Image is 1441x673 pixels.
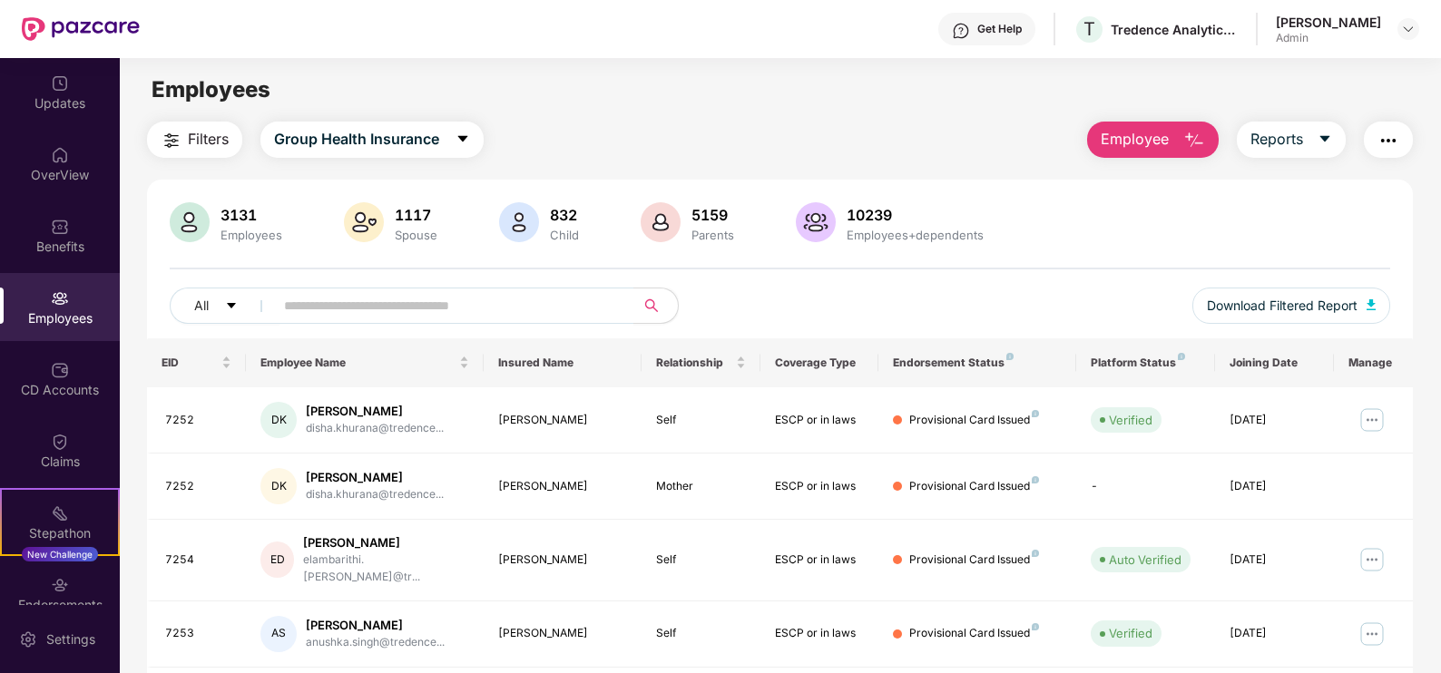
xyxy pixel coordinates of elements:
[893,356,1062,370] div: Endorsement Status
[306,469,444,486] div: [PERSON_NAME]
[977,22,1022,36] div: Get Help
[1091,356,1200,370] div: Platform Status
[498,412,627,429] div: [PERSON_NAME]
[656,625,746,642] div: Self
[1215,338,1334,387] th: Joining Date
[1192,288,1390,324] button: Download Filtered Report
[1111,21,1238,38] div: Tredence Analytics Solutions Private Limited
[1230,478,1319,495] div: [DATE]
[152,76,270,102] span: Employees
[188,128,229,151] span: Filters
[633,288,679,324] button: search
[1318,132,1332,148] span: caret-down
[260,356,455,370] span: Employee Name
[194,296,209,316] span: All
[165,478,231,495] div: 7252
[1076,454,1214,520] td: -
[391,228,441,242] div: Spouse
[546,206,583,224] div: 832
[1237,122,1346,158] button: Reportscaret-down
[306,617,445,634] div: [PERSON_NAME]
[1006,353,1014,360] img: svg+xml;base64,PHN2ZyB4bWxucz0iaHR0cDovL3d3dy53My5vcmcvMjAwMC9zdmciIHdpZHRoPSI4IiBoZWlnaHQ9IjgiIH...
[1207,296,1358,316] span: Download Filtered Report
[303,534,468,551] div: [PERSON_NAME]
[306,403,444,420] div: [PERSON_NAME]
[51,289,69,307] img: svg+xml;base64,PHN2ZyBpZD0iRW1wbG95ZWVzIiB4bWxucz0iaHR0cDovL3d3dy53My5vcmcvMjAwMC9zdmciIHdpZHRoPS...
[775,478,865,495] div: ESCP or in laws
[656,551,746,569] div: Self
[1358,405,1387,434] img: manageButton
[162,356,218,370] span: EID
[688,206,738,224] div: 5159
[775,412,865,429] div: ESCP or in laws
[170,288,280,324] button: Allcaret-down
[909,478,1039,495] div: Provisional Card Issued
[391,206,441,224] div: 1117
[19,630,37,649] img: svg+xml;base64,PHN2ZyBpZD0iU2V0dGluZy0yMHgyMCIgeG1sbnM9Imh0dHA6Ly93d3cudzMub3JnLzIwMDAvc3ZnIiB3aW...
[161,130,182,151] img: svg+xml;base64,PHN2ZyB4bWxucz0iaHR0cDovL3d3dy53My5vcmcvMjAwMC9zdmciIHdpZHRoPSIyNCIgaGVpZ2h0PSIyNC...
[260,402,297,438] div: DK
[1358,619,1387,649] img: manageButton
[1183,130,1205,151] img: svg+xml;base64,PHN2ZyB4bWxucz0iaHR0cDovL3d3dy53My5vcmcvMjAwMC9zdmciIHhtbG5zOnhsaW5rPSJodHRwOi8vd3...
[1032,410,1039,417] img: svg+xml;base64,PHN2ZyB4bWxucz0iaHR0cDovL3d3dy53My5vcmcvMjAwMC9zdmciIHdpZHRoPSI4IiBoZWlnaHQ9IjgiIH...
[246,338,483,387] th: Employee Name
[1334,338,1413,387] th: Manage
[760,338,879,387] th: Coverage Type
[51,433,69,451] img: svg+xml;base64,PHN2ZyBpZD0iQ2xhaW0iIHhtbG5zPSJodHRwOi8vd3d3LnczLm9yZy8yMDAwL3N2ZyIgd2lkdGg9IjIwIi...
[1276,31,1381,45] div: Admin
[217,228,286,242] div: Employees
[1178,353,1185,360] img: svg+xml;base64,PHN2ZyB4bWxucz0iaHR0cDovL3d3dy53My5vcmcvMjAwMC9zdmciIHdpZHRoPSI4IiBoZWlnaHQ9IjgiIH...
[260,541,294,578] div: ED
[843,228,987,242] div: Employees+dependents
[775,551,865,569] div: ESCP or in laws
[51,504,69,522] img: svg+xml;base64,PHN2ZyB4bWxucz0iaHR0cDovL3d3dy53My5vcmcvMjAwMC9zdmciIHdpZHRoPSIyMSIgaGVpZ2h0PSIyMC...
[51,218,69,236] img: svg+xml;base64,PHN2ZyBpZD0iQmVuZWZpdHMiIHhtbG5zPSJodHRwOi8vd3d3LnczLm9yZy8yMDAwL3N2ZyIgd2lkdGg9Ij...
[656,356,732,370] span: Relationship
[796,202,836,242] img: svg+xml;base64,PHN2ZyB4bWxucz0iaHR0cDovL3d3dy53My5vcmcvMjAwMC9zdmciIHhtbG5zOnhsaW5rPSJodHRwOi8vd3...
[1101,128,1169,151] span: Employee
[274,128,439,151] span: Group Health Insurance
[1032,476,1039,483] img: svg+xml;base64,PHN2ZyB4bWxucz0iaHR0cDovL3d3dy53My5vcmcvMjAwMC9zdmciIHdpZHRoPSI4IiBoZWlnaHQ9IjgiIH...
[1401,22,1416,36] img: svg+xml;base64,PHN2ZyBpZD0iRHJvcGRvd24tMzJ4MzIiIHhtbG5zPSJodHRwOi8vd3d3LnczLm9yZy8yMDAwL3N2ZyIgd2...
[51,576,69,594] img: svg+xml;base64,PHN2ZyBpZD0iRW5kb3JzZW1lbnRzIiB4bWxucz0iaHR0cDovL3d3dy53My5vcmcvMjAwMC9zdmciIHdpZH...
[498,625,627,642] div: [PERSON_NAME]
[656,412,746,429] div: Self
[546,228,583,242] div: Child
[1109,411,1152,429] div: Verified
[2,524,118,542] div: Stepathon
[51,74,69,93] img: svg+xml;base64,PHN2ZyBpZD0iVXBkYXRlZCIgeG1sbnM9Imh0dHA6Ly93d3cudzMub3JnLzIwMDAvc3ZnIiB3aWR0aD0iMj...
[41,630,101,649] div: Settings
[1109,624,1152,642] div: Verified
[499,202,539,242] img: svg+xml;base64,PHN2ZyB4bWxucz0iaHR0cDovL3d3dy53My5vcmcvMjAwMC9zdmciIHhtbG5zOnhsaW5rPSJodHRwOi8vd3...
[165,412,231,429] div: 7252
[952,22,970,40] img: svg+xml;base64,PHN2ZyBpZD0iSGVscC0zMngzMiIgeG1sbnM9Imh0dHA6Ly93d3cudzMub3JnLzIwMDAvc3ZnIiB3aWR0aD...
[1358,545,1387,574] img: manageButton
[1230,551,1319,569] div: [DATE]
[1230,412,1319,429] div: [DATE]
[147,338,246,387] th: EID
[170,202,210,242] img: svg+xml;base64,PHN2ZyB4bWxucz0iaHR0cDovL3d3dy53My5vcmcvMjAwMC9zdmciIHhtbG5zOnhsaW5rPSJodHRwOi8vd3...
[1083,18,1095,40] span: T
[344,202,384,242] img: svg+xml;base64,PHN2ZyB4bWxucz0iaHR0cDovL3d3dy53My5vcmcvMjAwMC9zdmciIHhtbG5zOnhsaW5rPSJodHRwOi8vd3...
[909,412,1039,429] div: Provisional Card Issued
[775,625,865,642] div: ESCP or in laws
[1276,14,1381,31] div: [PERSON_NAME]
[217,206,286,224] div: 3131
[306,420,444,437] div: disha.khurana@tredence...
[498,478,627,495] div: [PERSON_NAME]
[260,468,297,504] div: DK
[456,132,470,148] span: caret-down
[147,122,242,158] button: Filters
[1230,625,1319,642] div: [DATE]
[641,202,681,242] img: svg+xml;base64,PHN2ZyB4bWxucz0iaHR0cDovL3d3dy53My5vcmcvMjAwMC9zdmciIHhtbG5zOnhsaW5rPSJodHRwOi8vd3...
[225,299,238,314] span: caret-down
[843,206,987,224] div: 10239
[1087,122,1219,158] button: Employee
[1377,130,1399,151] img: svg+xml;base64,PHN2ZyB4bWxucz0iaHR0cDovL3d3dy53My5vcmcvMjAwMC9zdmciIHdpZHRoPSIyNCIgaGVpZ2h0PSIyNC...
[909,625,1039,642] div: Provisional Card Issued
[1032,550,1039,557] img: svg+xml;base64,PHN2ZyB4bWxucz0iaHR0cDovL3d3dy53My5vcmcvMjAwMC9zdmciIHdpZHRoPSI4IiBoZWlnaHQ9IjgiIH...
[22,17,140,41] img: New Pazcare Logo
[260,122,484,158] button: Group Health Insurancecaret-down
[498,551,627,569] div: [PERSON_NAME]
[688,228,738,242] div: Parents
